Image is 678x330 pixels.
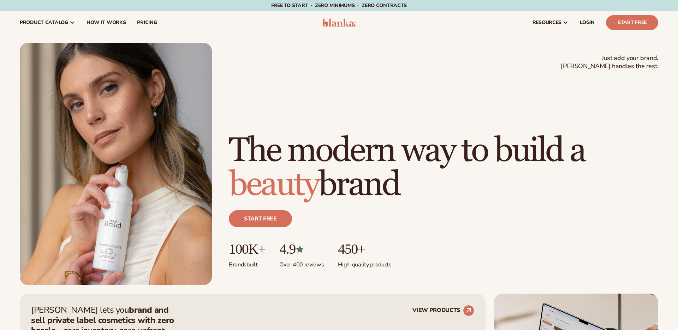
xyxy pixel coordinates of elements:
[229,257,265,269] p: Brands built
[87,20,126,25] span: How It Works
[533,20,561,25] span: resources
[14,11,81,34] a: product catalog
[81,11,132,34] a: How It Works
[338,257,391,269] p: High-quality products
[279,257,324,269] p: Over 400 reviews
[527,11,574,34] a: resources
[338,241,391,257] p: 450+
[20,20,68,25] span: product catalog
[137,20,157,25] span: pricing
[606,15,658,30] a: Start Free
[561,54,658,71] span: Just add your brand. [PERSON_NAME] handles the rest.
[580,20,595,25] span: LOGIN
[279,241,324,257] p: 4.9
[20,43,212,285] img: Female holding tanning mousse.
[229,164,319,205] span: beauty
[412,305,474,316] a: VIEW PRODUCTS
[322,18,356,27] img: logo
[229,134,658,202] h1: The modern way to build a brand
[131,11,162,34] a: pricing
[229,241,265,257] p: 100K+
[229,210,292,227] a: Start free
[271,2,407,9] span: Free to start · ZERO minimums · ZERO contracts
[574,11,600,34] a: LOGIN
